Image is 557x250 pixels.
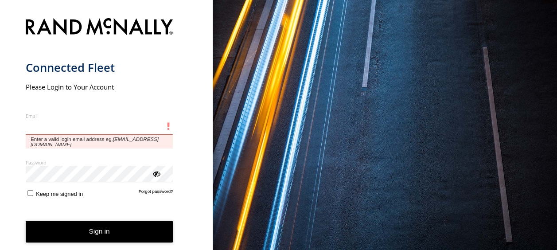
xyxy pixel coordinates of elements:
img: Rand McNally [26,16,173,39]
input: Keep me signed in [27,190,33,196]
span: Keep me signed in [36,191,83,197]
a: Forgot password? [139,189,173,197]
em: [EMAIL_ADDRESS][DOMAIN_NAME] [31,137,159,147]
label: Password [26,159,173,166]
h2: Please Login to Your Account [26,82,173,91]
label: Email [26,113,173,119]
span: Enter a valid login email address eg. [26,135,173,148]
div: ViewPassword [152,169,160,178]
button: Sign in [26,221,173,242]
h1: Connected Fleet [26,60,173,75]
